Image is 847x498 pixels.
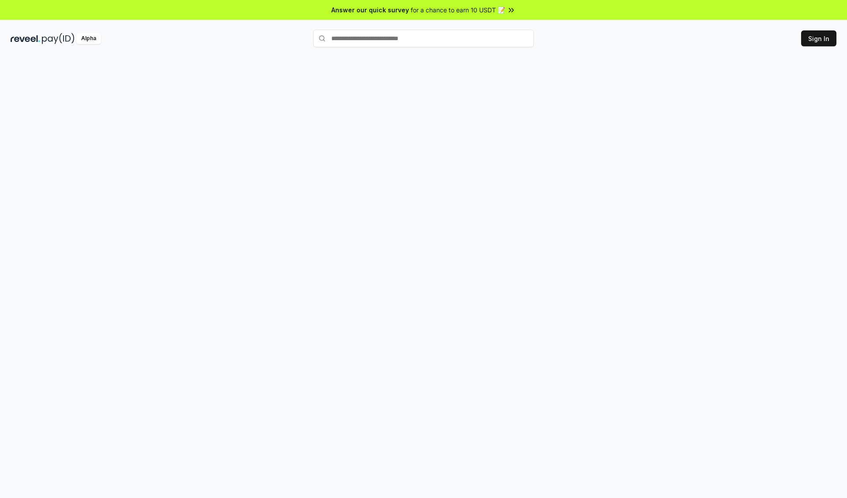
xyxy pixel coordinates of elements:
span: Answer our quick survey [331,5,409,15]
span: for a chance to earn 10 USDT 📝 [411,5,505,15]
img: reveel_dark [11,33,40,44]
button: Sign In [801,30,836,46]
div: Alpha [76,33,101,44]
img: pay_id [42,33,75,44]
